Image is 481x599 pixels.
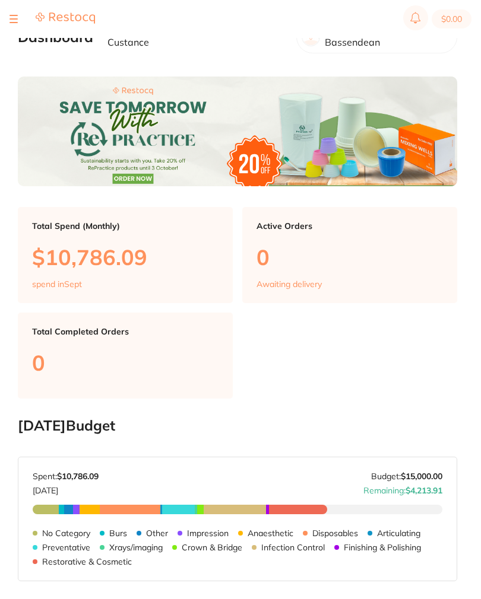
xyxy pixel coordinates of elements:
[32,327,219,336] p: Total Completed Orders
[109,528,127,538] p: Burs
[248,528,293,538] p: Anaesthetic
[33,471,99,481] p: Spent:
[18,29,93,46] h2: Dashboard
[107,26,287,48] p: Welcome back, [PERSON_NAME] Custance
[325,26,447,48] p: Absolute Smiles Bassendean
[261,543,325,552] p: Infection Control
[401,471,442,482] strong: $15,000.00
[32,245,219,269] p: $10,786.09
[406,485,442,496] strong: $4,213.91
[312,528,358,538] p: Disposables
[32,221,219,231] p: Total Spend (Monthly)
[344,543,421,552] p: Finishing & Polishing
[18,77,457,186] img: Dashboard
[257,279,322,289] p: Awaiting delivery
[32,279,82,289] p: spend in Sept
[18,313,233,399] a: Total Completed Orders0
[146,528,168,538] p: Other
[36,12,95,26] a: Restocq Logo
[18,207,233,303] a: Total Spend (Monthly)$10,786.09spend inSept
[363,481,442,495] p: Remaining:
[432,9,471,28] button: $0.00
[109,543,163,552] p: Xrays/imaging
[371,471,442,481] p: Budget:
[182,543,242,552] p: Crown & Bridge
[257,221,443,231] p: Active Orders
[57,471,99,482] strong: $10,786.09
[18,418,457,434] h2: [DATE] Budget
[242,207,457,303] a: Active Orders0Awaiting delivery
[377,528,420,538] p: Articulating
[32,351,219,375] p: 0
[42,528,90,538] p: No Category
[257,245,443,269] p: 0
[42,543,90,552] p: Preventative
[36,12,95,24] img: Restocq Logo
[33,481,99,495] p: [DATE]
[187,528,229,538] p: Impression
[42,557,132,566] p: Restorative & Cosmetic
